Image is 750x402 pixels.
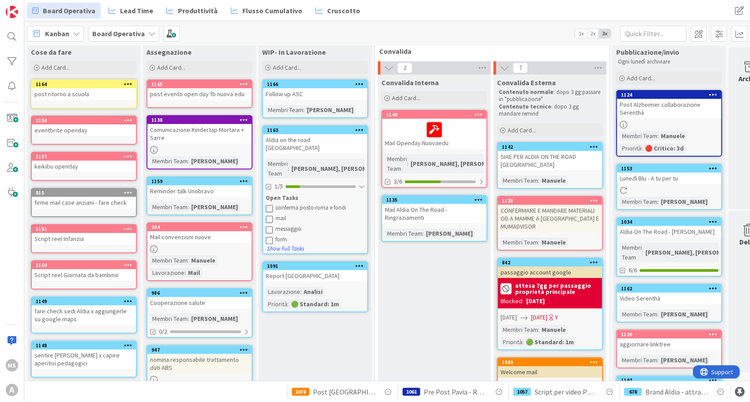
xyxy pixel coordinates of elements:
[263,262,367,282] div: 1091Report [GEOGRAPHIC_DATA]
[36,81,136,87] div: 1164
[147,223,252,243] div: 204Mail convenzioni nuove
[103,3,158,19] a: Lead Time
[498,366,602,378] div: Welcome mail
[275,225,365,233] div: messaggio
[498,143,602,170] div: 1142SIAE PER ALDIA ON THE ROAD [GEOGRAPHIC_DATA]
[147,346,252,373] div: 947nomina responsabile trattamento dati ABS
[189,255,218,265] div: Manuele
[382,119,486,149] div: Mail Openday Nuovaedu
[147,231,252,243] div: Mail convenzioni nuove
[120,5,153,16] span: Lead Time
[266,105,303,115] div: Membri Team
[32,342,136,369] div: 1148sentire [PERSON_NAME] x capire aperitivi pedagogici
[621,331,721,338] div: 1130
[501,325,538,334] div: Membri Team
[381,110,487,188] a: 1140Mail Openday NuovaeduMembri Team:[PERSON_NAME], [PERSON_NAME]3/6
[32,153,136,161] div: 1157
[617,226,721,237] div: Aldia On The Road - [PERSON_NAME]
[27,3,101,19] a: Board Operativa
[151,224,252,230] div: 204
[526,297,545,306] div: [DATE]
[151,290,252,296] div: 986
[263,270,367,282] div: Report [GEOGRAPHIC_DATA]
[539,325,568,334] div: Manuele
[501,176,538,185] div: Membri Team
[32,116,136,136] div: 1158eventbrite openday
[381,78,439,87] span: Convalida Interna
[408,159,509,169] div: [PERSON_NAME], [PERSON_NAME]
[629,266,637,275] span: 6/6
[617,331,721,350] div: 1130aggiornare linktree
[498,358,602,378] div: 1089Welcome mail
[379,47,599,56] span: Convalida
[382,111,486,149] div: 1140Mail Openday Nuovaedu
[267,244,305,254] button: Show Full Tasks
[32,88,136,100] div: post ritorno a scuola
[147,177,253,215] a: 1159Reminder talk UnobravoMembri Team:[PERSON_NAME]
[621,219,721,225] div: 1034
[267,263,367,269] div: 1091
[147,289,252,308] div: 986Cooperazione salute
[502,198,602,204] div: 1128
[498,205,602,232] div: CONFERMARE E MANDARE MATERIALI OD A MAMME A [GEOGRAPHIC_DATA] E MUMADVISOR
[188,156,189,166] span: :
[538,176,539,185] span: :
[92,29,145,38] b: Board Operativa
[621,92,721,98] div: 1124
[497,357,603,396] a: 1089Welcome mail
[150,202,188,212] div: Membri Team
[150,314,188,323] div: Membri Team
[524,337,576,347] div: 🟢 Standard: 1m
[643,248,744,257] div: [PERSON_NAME], [PERSON_NAME]
[305,105,356,115] div: [PERSON_NAME]
[266,159,288,178] div: Membri Team
[616,330,722,368] a: 1130aggiornare linktreeMembri Team:[PERSON_NAME]
[392,94,420,102] span: Add Card...
[287,299,289,309] span: :
[32,261,136,269] div: 1150
[45,28,69,39] span: Kanban
[620,243,642,262] div: Membri Team
[151,117,252,123] div: 1138
[275,215,365,222] div: mail
[147,177,252,197] div: 1159Reminder talk Unobravo
[31,260,137,289] a: 1150Script reel Giornata da bambino
[226,3,308,19] a: Flusso Cumulativo
[424,387,486,397] span: Pre Post Pavia - Re Artù! FINE AGOSTO
[657,131,659,141] span: :
[617,338,721,350] div: aggiornare linktree
[147,345,253,399] a: 947nomina responsabile trattamento dati ABS
[659,309,710,319] div: [PERSON_NAME]
[263,126,367,134] div: 1163
[288,164,289,173] span: :
[147,116,252,143] div: 1138Comunicazione Kindertap Mortara + Sarre
[188,255,189,265] span: :
[535,387,597,397] span: Script per video PROMO CE
[310,3,366,19] a: Cruscotto
[617,376,721,396] div: 1107
[618,58,720,65] p: Ogni lunedì archiviare
[6,359,18,372] div: MS
[147,48,192,56] span: Assegnazione
[657,197,659,207] span: :
[539,176,568,185] div: Manuele
[36,117,136,124] div: 1158
[275,236,365,243] div: form
[189,202,240,212] div: [PERSON_NAME]
[275,204,365,211] div: conferma posto roma e fondi
[397,63,412,73] span: 2
[147,288,253,338] a: 986Cooperazione saluteMembri Team:[PERSON_NAME]0/2
[385,154,407,173] div: Membri Team
[161,3,223,19] a: Produttività
[617,285,721,293] div: 1162
[382,111,486,119] div: 1140
[31,48,72,56] span: Cose da fare
[266,287,300,297] div: Lavorazione
[502,144,602,150] div: 1142
[386,112,486,118] div: 1140
[313,387,376,397] span: Post [GEOGRAPHIC_DATA] - [DATE]
[147,177,252,185] div: 1159
[263,262,367,270] div: 1091
[498,358,602,366] div: 1089
[403,388,420,396] div: 1061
